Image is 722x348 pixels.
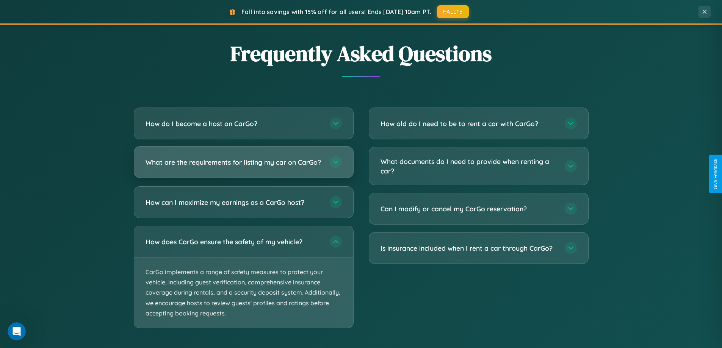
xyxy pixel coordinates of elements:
[241,8,431,16] span: Fall into savings with 15% off for all users! Ends [DATE] 10am PT.
[146,158,322,167] h3: What are the requirements for listing my car on CarGo?
[713,159,718,189] div: Give Feedback
[437,5,469,18] button: FALL15
[134,39,589,68] h2: Frequently Asked Questions
[381,204,557,214] h3: Can I modify or cancel my CarGo reservation?
[8,322,26,340] iframe: Intercom live chat
[381,119,557,128] h3: How old do I need to be to rent a car with CarGo?
[381,157,557,175] h3: What documents do I need to provide when renting a car?
[381,243,557,253] h3: Is insurance included when I rent a car through CarGo?
[134,257,353,328] p: CarGo implements a range of safety measures to protect your vehicle, including guest verification...
[146,237,322,247] h3: How does CarGo ensure the safety of my vehicle?
[146,119,322,128] h3: How do I become a host on CarGo?
[146,198,322,207] h3: How can I maximize my earnings as a CarGo host?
